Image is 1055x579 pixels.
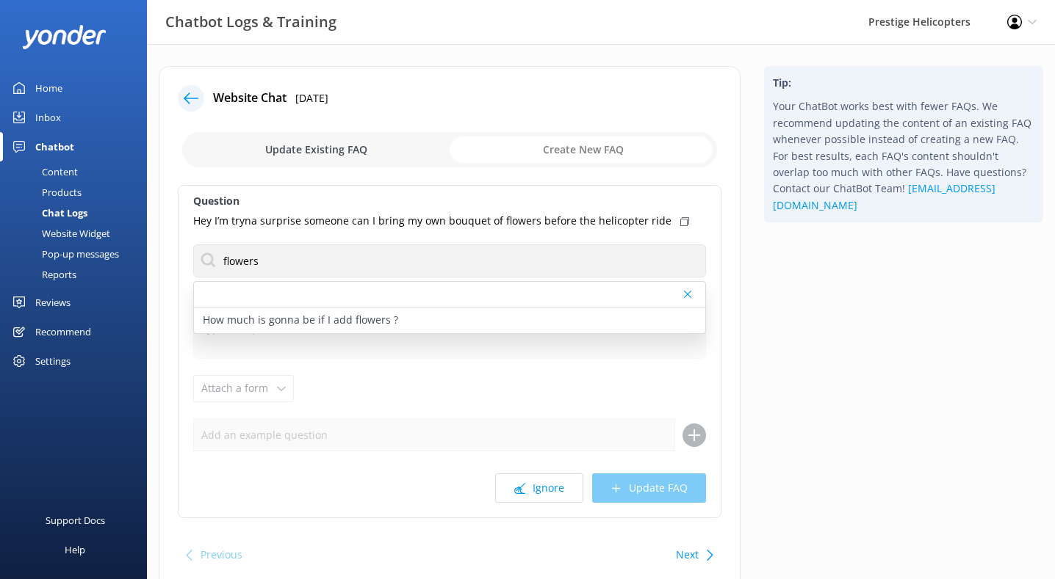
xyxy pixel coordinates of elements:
a: Content [9,161,147,182]
a: [EMAIL_ADDRESS][DOMAIN_NAME] [773,181,995,211]
div: Settings [35,346,71,376]
p: Your ChatBot works best with fewer FAQs. We recommend updating the content of an existing FAQ whe... [773,98,1034,214]
div: Website Widget [9,223,110,244]
div: Chatbot [35,132,74,161]
img: yonder-white-logo.png [22,25,107,49]
div: Help [65,535,85,564]
a: Reports [9,264,147,285]
div: Recommend [35,317,91,346]
h4: Tip: [773,75,1034,91]
h3: Chatbot Logs & Training [165,10,336,34]
input: Add an example question [193,418,675,451]
p: [DATE] [295,90,328,106]
a: Website Widget [9,223,147,244]
div: Support Docs [46,506,105,535]
h4: Website Chat [213,89,287,108]
div: Home [35,73,62,103]
label: Question [193,193,706,209]
div: Products [9,182,82,203]
input: Search for an FAQ to Update... [193,244,706,277]
a: Chat Logs [9,203,147,223]
a: Pop-up messages [9,244,147,264]
p: How much is gonna be if I add flowers ? [203,312,398,328]
button: Ignore [495,473,583,503]
div: Chat Logs [9,203,87,223]
p: Hey I’m tryna surprise someone can I bring my own bouquet of flowers before the helicopter ride [193,213,671,229]
div: Inbox [35,103,61,132]
div: Reviews [35,288,71,317]
div: Reports [9,264,76,285]
button: Next [676,540,699,569]
div: Content [9,161,78,182]
div: Pop-up messages [9,244,119,264]
a: Products [9,182,147,203]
